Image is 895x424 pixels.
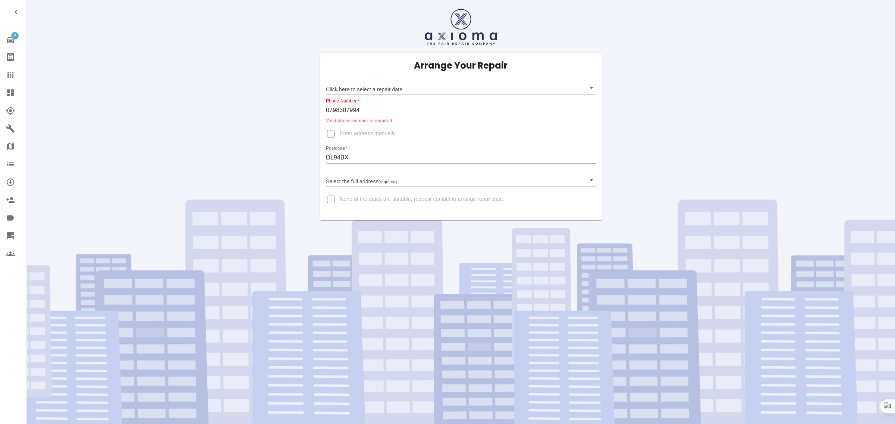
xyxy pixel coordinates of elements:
img: axioma [425,9,497,45]
label: Phone Number [326,98,359,104]
span: 2 [11,32,19,39]
p: Valid phone number is required [326,117,596,125]
h5: Arrange Your Repair [414,60,508,72]
span: Enter address manually [340,130,396,137]
label: Postcode [326,145,348,152]
span: None of the dates are suitable, request contact to arrange repair date. [340,196,505,203]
